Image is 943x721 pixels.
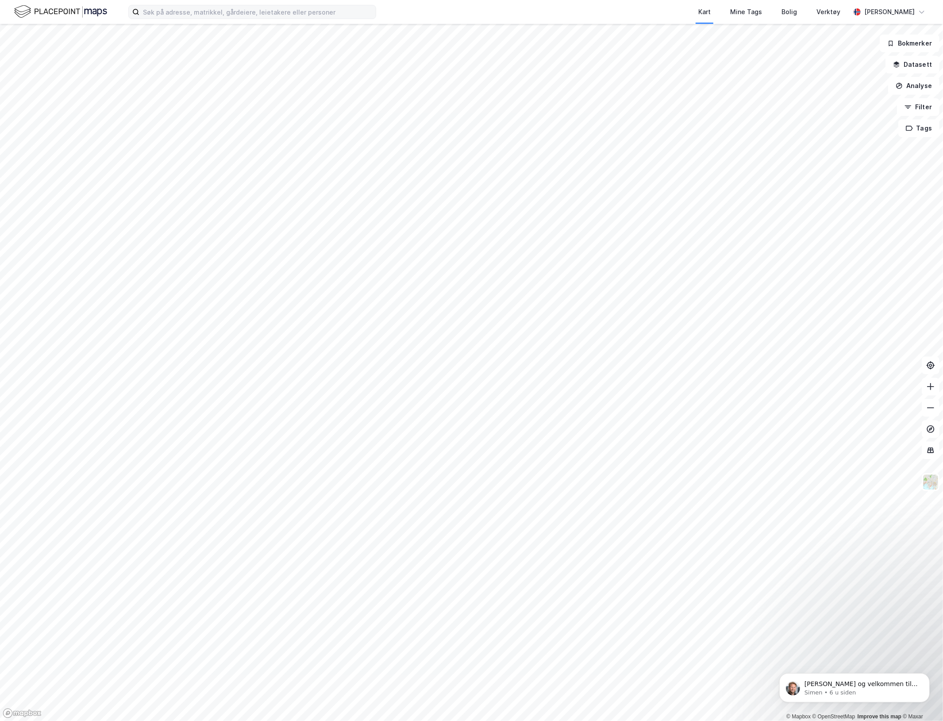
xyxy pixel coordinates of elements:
[880,35,939,52] button: Bokmerker
[730,7,762,17] div: Mine Tags
[816,7,840,17] div: Verktøy
[766,655,943,717] iframe: Intercom notifications melding
[922,474,939,491] img: Z
[14,4,107,19] img: logo.f888ab2527a4732fd821a326f86c7f29.svg
[698,7,711,17] div: Kart
[812,713,855,720] a: OpenStreetMap
[885,56,939,73] button: Datasett
[858,713,901,720] a: Improve this map
[38,26,152,68] span: [PERSON_NAME] og velkommen til Newsec Maps, [PERSON_NAME] det er du lurer på så er det bare å ta ...
[139,5,376,19] input: Søk på adresse, matrikkel, gårdeiere, leietakere eller personer
[38,34,153,42] p: Message from Simen, sent 6 u siden
[864,7,915,17] div: [PERSON_NAME]
[888,77,939,95] button: Analyse
[897,98,939,116] button: Filter
[786,713,811,720] a: Mapbox
[3,708,42,718] a: Mapbox homepage
[781,7,797,17] div: Bolig
[898,119,939,137] button: Tags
